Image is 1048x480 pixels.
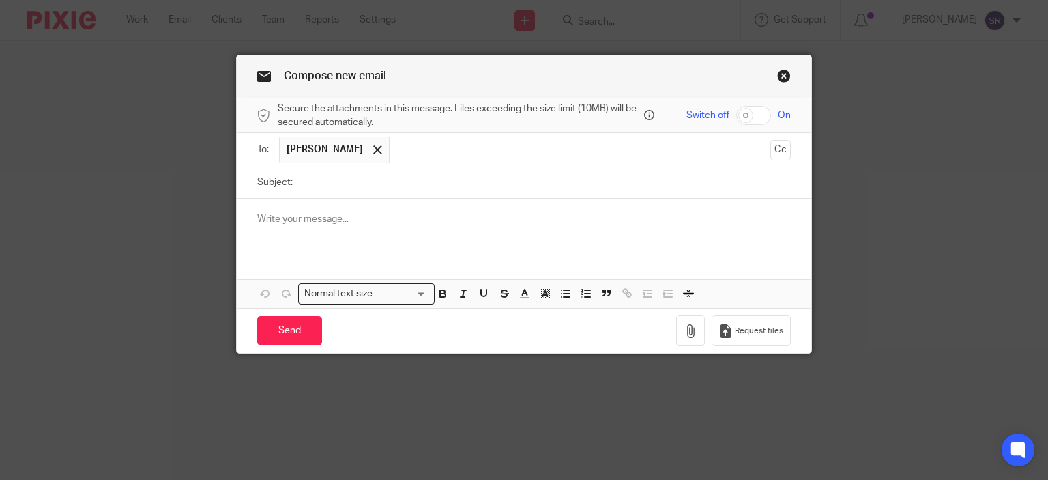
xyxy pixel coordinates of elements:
a: Close this dialog window [777,69,791,87]
input: Search for option [377,287,426,301]
label: Subject: [257,175,293,189]
span: Normal text size [302,287,376,301]
span: On [778,109,791,122]
label: To: [257,143,272,156]
span: Secure the attachments in this message. Files exceeding the size limit (10MB) will be secured aut... [278,102,641,130]
div: Search for option [298,283,435,305]
span: Compose new email [284,70,386,81]
span: [PERSON_NAME] [287,143,363,156]
button: Request files [712,315,791,346]
span: Request files [735,326,783,337]
span: Switch off [686,109,729,122]
input: Send [257,316,322,345]
button: Cc [770,140,791,160]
